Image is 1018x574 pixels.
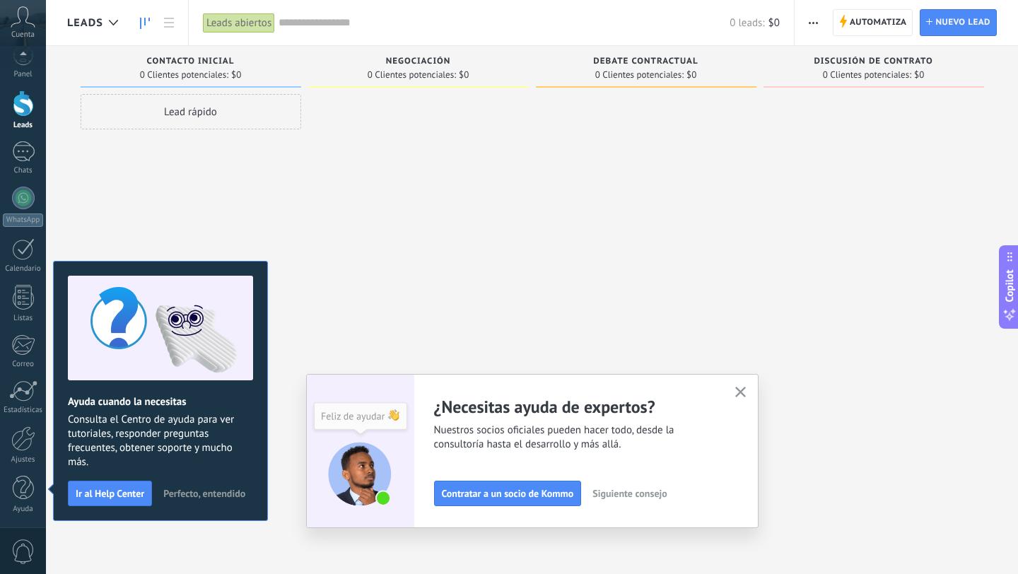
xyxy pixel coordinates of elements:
span: Contratar a un socio de Kommo [442,488,574,498]
div: Estadísticas [3,406,44,415]
span: 0 Clientes potenciales: [823,71,911,79]
span: Negociación [386,57,451,66]
span: Automatiza [850,10,907,35]
span: $0 [914,71,924,79]
div: Chats [3,166,44,175]
div: Negociación [315,57,522,69]
a: Lista [157,9,181,37]
span: 0 leads: [730,16,764,30]
a: Leads [133,9,157,37]
button: Ir al Help Center [68,481,152,506]
span: Copilot [1002,270,1017,303]
span: Nuestros socios oficiales pueden hacer todo, desde la consultoría hasta el desarrollo y más allá. [434,423,718,452]
div: Leads [3,121,44,130]
span: Cuenta [11,30,35,40]
div: Panel [3,70,44,79]
span: Siguiente consejo [592,488,667,498]
div: Leads abiertos [203,13,275,33]
button: Más [803,9,824,36]
span: $0 [231,71,241,79]
span: 0 Clientes potenciales: [140,71,228,79]
div: Correo [3,360,44,369]
a: Automatiza [833,9,913,36]
div: Calendario [3,264,44,274]
span: $0 [686,71,696,79]
span: 0 Clientes potenciales: [595,71,684,79]
span: $0 [459,71,469,79]
div: Debate contractual [543,57,749,69]
button: Perfecto, entendido [157,483,252,504]
div: Ayuda [3,505,44,514]
span: Debate contractual [593,57,698,66]
button: Contratar a un socio de Kommo [434,481,582,506]
h2: ¿Necesitas ayuda de expertos? [434,396,718,418]
div: Ajustes [3,455,44,464]
a: Nuevo lead [920,9,997,36]
div: Discusión de contrato [771,57,977,69]
button: Siguiente consejo [586,483,673,504]
span: Nuevo lead [935,10,990,35]
div: Contacto inicial [88,57,294,69]
span: Contacto inicial [147,57,235,66]
span: 0 Clientes potenciales: [368,71,456,79]
span: Consulta el Centro de ayuda para ver tutoriales, responder preguntas frecuentes, obtener soporte ... [68,413,253,469]
span: Perfecto, entendido [163,488,245,498]
span: Leads [67,16,103,30]
span: Discusión de contrato [814,57,932,66]
span: $0 [768,16,780,30]
div: Lead rápido [81,94,301,129]
div: WhatsApp [3,213,43,227]
span: Ir al Help Center [76,488,144,498]
div: Listas [3,314,44,323]
h2: Ayuda cuando la necesitas [68,395,253,409]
